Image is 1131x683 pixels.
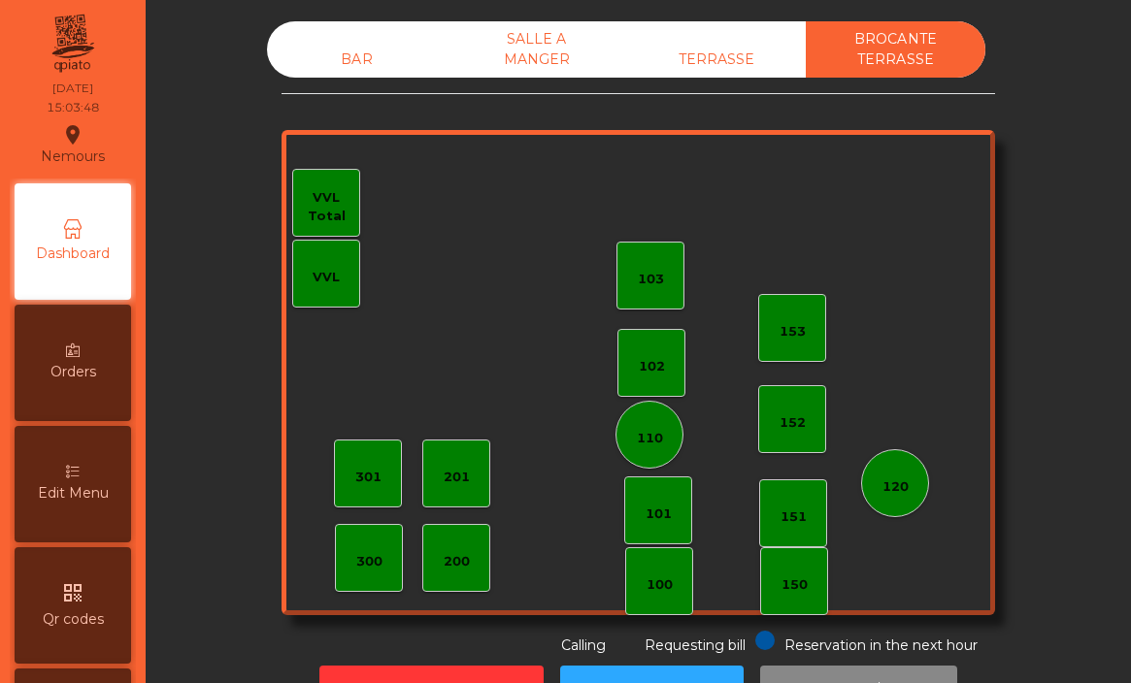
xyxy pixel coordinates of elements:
span: Requesting bill [645,636,746,654]
div: 300 [356,552,383,571]
div: 301 [355,468,382,487]
div: SALLE A MANGER [447,21,626,78]
div: 103 [638,270,664,289]
span: Orders [50,362,96,382]
div: TERRASSE [626,42,806,78]
div: 120 [882,477,909,497]
div: 110 [637,429,663,448]
div: BAR [267,42,447,78]
div: 101 [646,504,672,524]
i: location_on [61,123,84,146]
div: 153 [780,322,806,341]
span: Edit Menu [38,483,109,504]
span: Dashboard [36,244,110,264]
div: 151 [781,507,807,527]
img: qpiato [49,10,96,78]
div: 100 [647,575,673,595]
span: Qr codes [43,609,104,630]
div: 152 [780,413,806,433]
i: qr_code [61,581,84,604]
div: VVL Total [293,188,359,226]
div: 201 [444,468,470,487]
div: [DATE] [52,80,93,97]
span: Reservation in the next hour [784,636,978,654]
div: BROCANTE TERRASSE [806,21,985,78]
div: Nemours [41,120,105,169]
div: 102 [639,357,665,376]
span: Calling [561,636,606,654]
div: 150 [782,575,808,595]
div: 200 [444,552,470,571]
div: 15:03:48 [47,99,99,116]
div: VVL [313,268,340,287]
